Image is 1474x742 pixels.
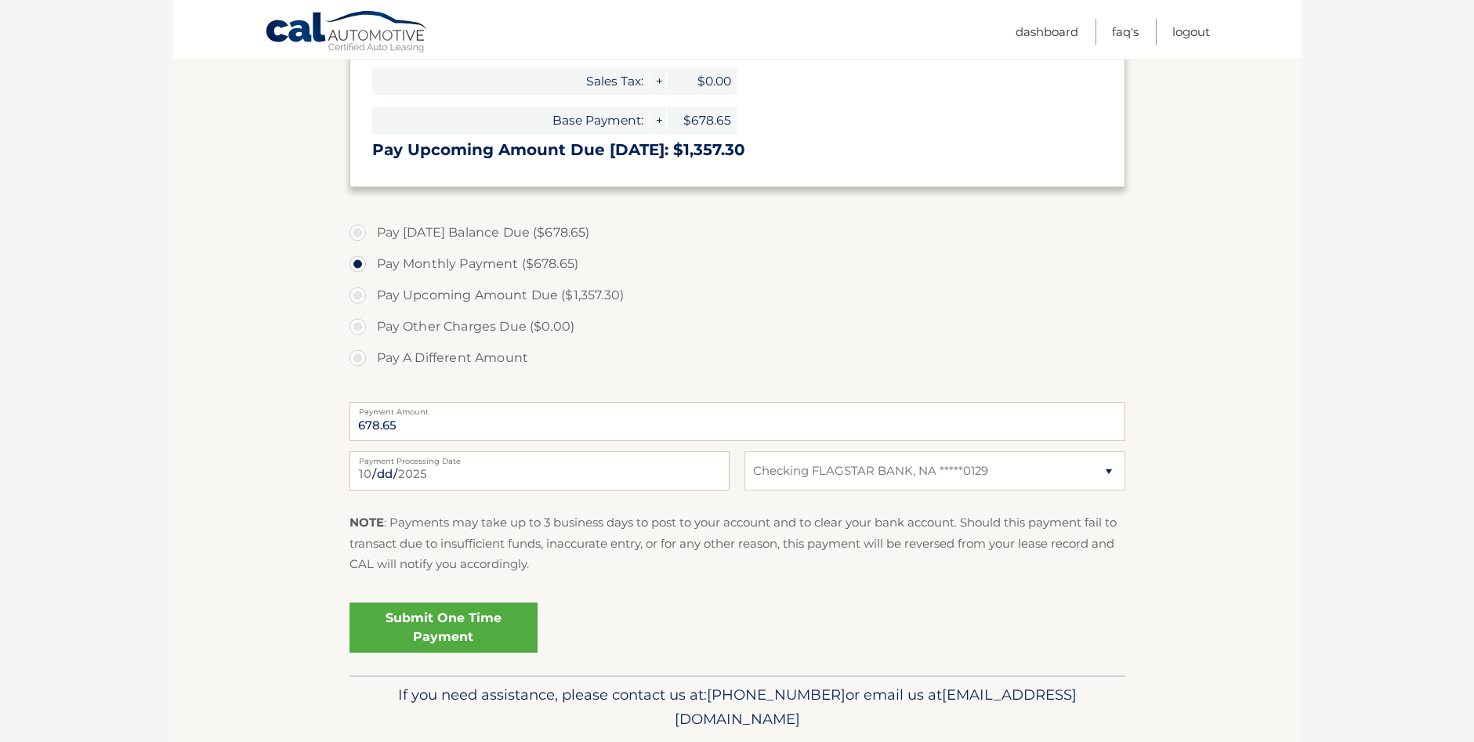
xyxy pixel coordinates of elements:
[360,682,1115,733] p: If you need assistance, please contact us at: or email us at
[349,311,1125,342] label: Pay Other Charges Due ($0.00)
[349,512,1125,574] p: : Payments may take up to 3 business days to post to your account and to clear your bank account....
[1016,19,1078,45] a: Dashboard
[372,140,1103,160] h3: Pay Upcoming Amount Due [DATE]: $1,357.30
[667,67,737,95] span: $0.00
[650,67,666,95] span: +
[349,515,384,530] strong: NOTE
[349,280,1125,311] label: Pay Upcoming Amount Due ($1,357.30)
[349,402,1125,441] input: Payment Amount
[265,10,429,56] a: Cal Automotive
[349,451,730,490] input: Payment Date
[349,217,1125,248] label: Pay [DATE] Balance Due ($678.65)
[349,342,1125,374] label: Pay A Different Amount
[707,686,846,704] span: [PHONE_NUMBER]
[1112,19,1139,45] a: FAQ's
[1172,19,1210,45] a: Logout
[349,451,730,464] label: Payment Processing Date
[372,67,650,95] span: Sales Tax:
[667,107,737,134] span: $678.65
[349,603,538,653] a: Submit One Time Payment
[349,402,1125,414] label: Payment Amount
[650,107,666,134] span: +
[372,107,650,134] span: Base Payment:
[349,248,1125,280] label: Pay Monthly Payment ($678.65)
